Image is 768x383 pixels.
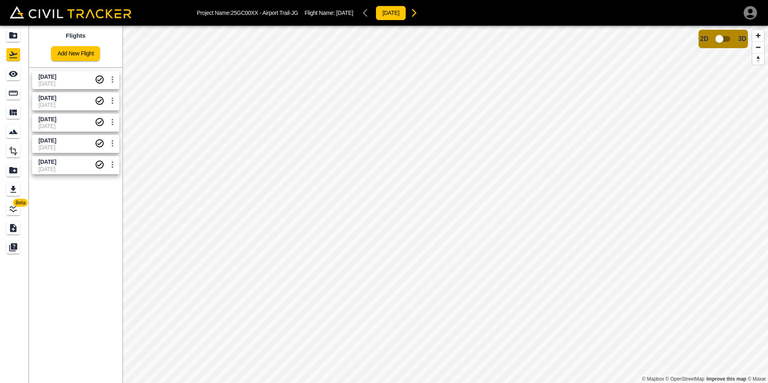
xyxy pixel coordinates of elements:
[752,30,764,41] button: Zoom in
[738,35,746,43] span: 3D
[707,376,746,382] a: Map feedback
[700,35,708,43] span: 2D
[10,6,131,18] img: Civil Tracker
[752,53,764,65] button: Reset bearing to north
[752,41,764,53] button: Zoom out
[304,10,353,16] p: Flight Name:
[197,10,298,16] p: Project Name: 25GC00XX - Airport Trail-JG
[123,26,768,383] canvas: Map
[642,376,664,382] a: Mapbox
[666,376,705,382] a: OpenStreetMap
[376,6,406,20] button: [DATE]
[336,10,353,16] span: [DATE]
[748,376,766,382] a: Maxar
